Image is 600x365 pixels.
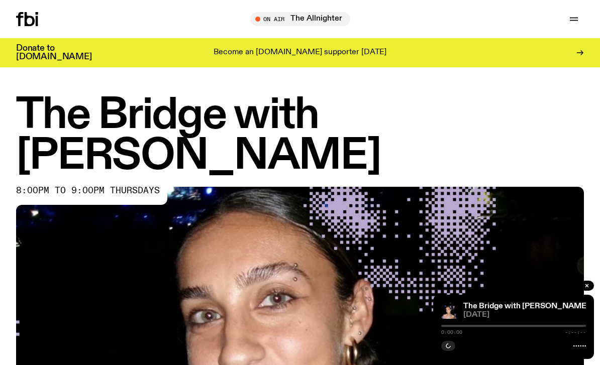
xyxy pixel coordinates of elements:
h3: Donate to [DOMAIN_NAME] [16,44,92,61]
h1: The Bridge with [PERSON_NAME] [16,95,584,177]
button: On AirThe Allnighter [250,12,350,26]
span: -:--:-- [565,330,586,335]
span: 0:00:00 [441,330,462,335]
p: Become an [DOMAIN_NAME] supporter [DATE] [214,48,386,57]
a: The Bridge with [PERSON_NAME] [463,302,589,310]
span: 8:00pm to 9:00pm thursdays [16,187,160,195]
span: [DATE] [463,311,586,319]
